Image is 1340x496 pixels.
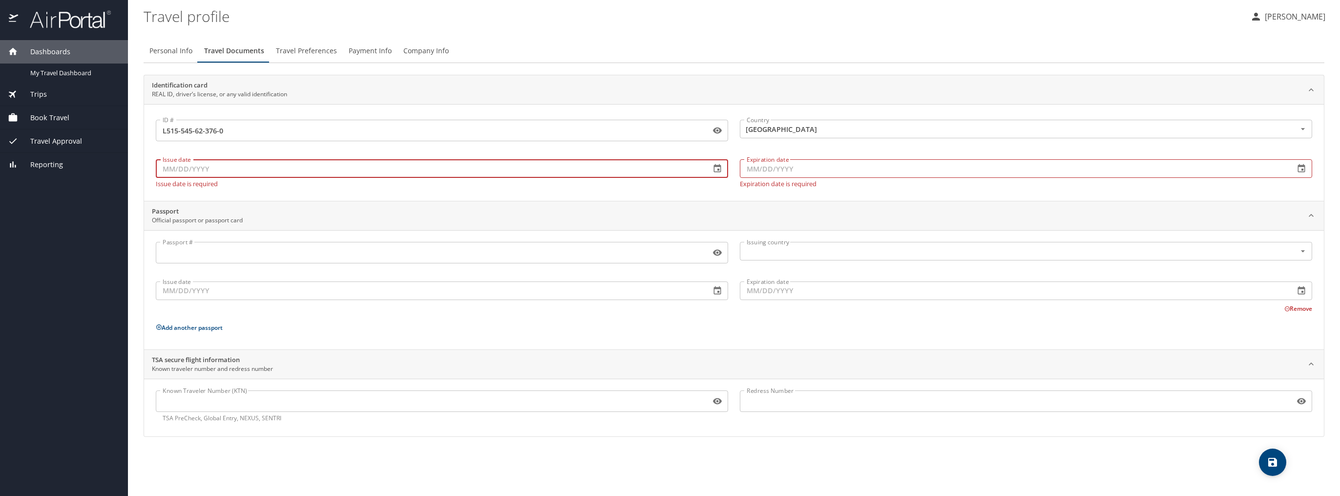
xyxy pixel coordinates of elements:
p: [PERSON_NAME] [1262,11,1325,22]
button: Open [1297,123,1309,135]
div: Identification cardREAL ID, driver’s license, or any valid identification [144,75,1324,105]
img: airportal-logo.png [19,10,111,29]
span: Book Travel [18,112,69,123]
p: Known traveler number and redress number [152,365,273,373]
p: Expiration date is required [740,180,1312,187]
h1: Travel profile [144,1,1242,31]
p: Official passport or passport card [152,216,243,225]
span: Reporting [18,159,63,170]
span: Travel Documents [204,45,264,57]
input: MM/DD/YYYY [740,159,1287,178]
button: Open [1297,245,1309,257]
button: Add another passport [156,323,223,332]
span: Trips [18,89,47,100]
span: Payment Info [349,45,392,57]
button: Remove [1284,304,1312,313]
span: Travel Preferences [276,45,337,57]
h2: TSA secure flight information [152,355,273,365]
span: Company Info [403,45,449,57]
p: TSA PreCheck, Global Entry, NEXUS, SENTRI [163,414,721,423]
div: PassportOfficial passport or passport card [144,201,1324,231]
h2: Identification card [152,81,287,90]
span: My Travel Dashboard [30,68,116,78]
div: PassportOfficial passport or passport card [144,230,1324,349]
div: TSA secure flight informationKnown traveler number and redress number [144,350,1324,379]
button: [PERSON_NAME] [1246,8,1329,25]
input: MM/DD/YYYY [156,159,703,178]
span: Travel Approval [18,136,82,147]
p: REAL ID, driver’s license, or any valid identification [152,90,287,99]
p: Issue date is required [156,180,728,187]
input: MM/DD/YYYY [156,281,703,300]
img: icon-airportal.png [9,10,19,29]
span: Dashboards [18,46,70,57]
h2: Passport [152,207,243,216]
div: Identification cardREAL ID, driver’s license, or any valid identification [144,104,1324,201]
span: Personal Info [149,45,192,57]
div: Profile [144,39,1324,63]
input: MM/DD/YYYY [740,281,1287,300]
div: TSA secure flight informationKnown traveler number and redress number [144,379,1324,436]
button: save [1259,449,1286,476]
